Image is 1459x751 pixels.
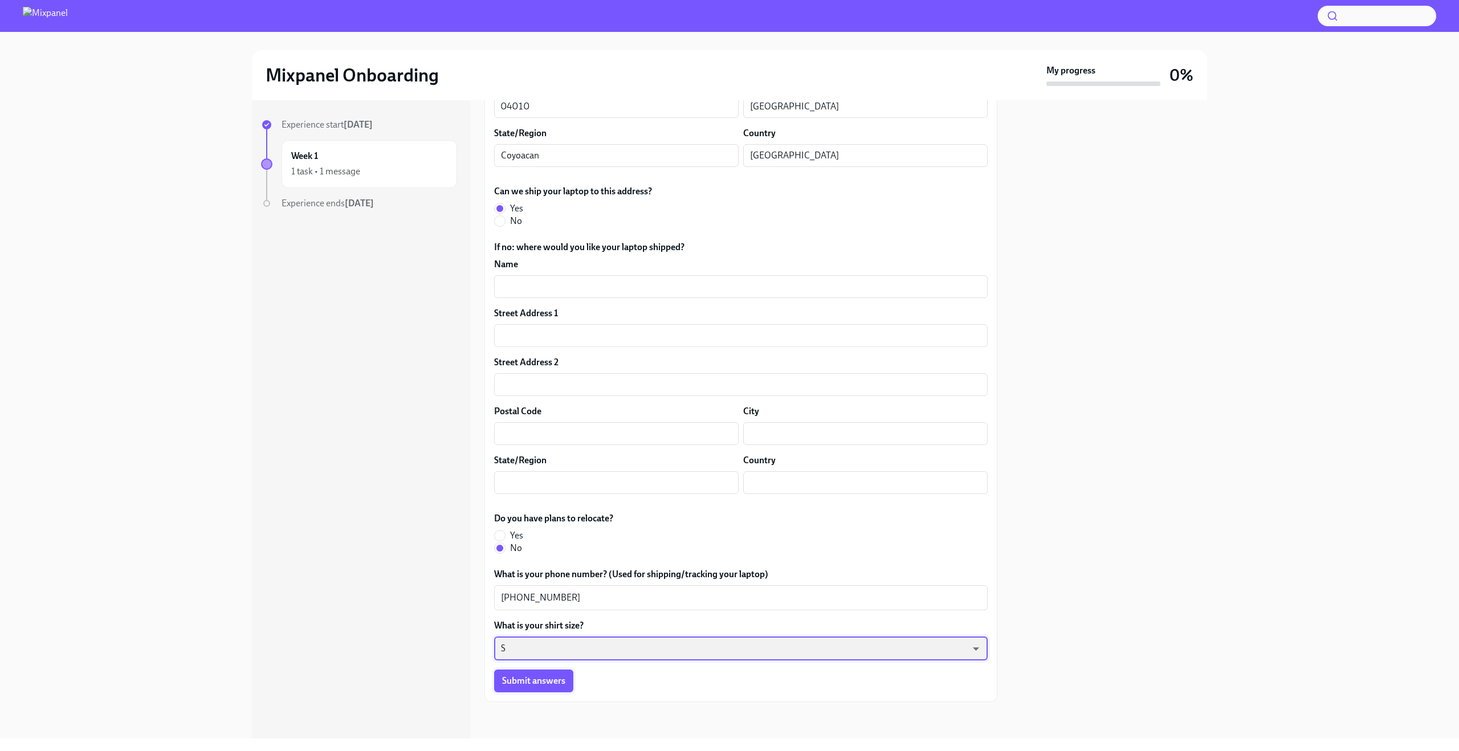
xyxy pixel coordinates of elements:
h2: Mixpanel Onboarding [266,64,439,87]
span: No [510,215,522,227]
label: Street Address 1 [494,307,558,320]
img: Mixpanel [23,7,68,25]
label: Can we ship your laptop to this address? [494,185,652,198]
label: What is your shirt size? [494,619,988,632]
label: Postal Code [494,405,541,418]
label: Do you have plans to relocate? [494,512,613,525]
span: No [510,542,522,554]
textarea: [PHONE_NUMBER] [501,591,981,605]
span: Submit answers [502,675,565,687]
div: 1 task • 1 message [291,165,360,178]
a: Experience start[DATE] [261,119,457,131]
label: State/Region [494,454,547,467]
label: Street Address 2 [494,356,559,369]
label: City [743,405,759,418]
a: Week 11 task • 1 message [261,140,457,188]
div: S [494,636,988,660]
strong: My progress [1046,64,1095,77]
strong: [DATE] [345,198,374,209]
span: Yes [510,529,523,542]
span: Yes [510,202,523,215]
label: Name [494,258,518,271]
label: What is your phone number? (Used for shipping/tracking your laptop) [494,568,988,581]
label: Country [743,127,776,140]
h3: 0% [1169,65,1193,85]
label: State/Region [494,127,547,140]
label: If no: where would you like your laptop shipped? [494,241,988,254]
h6: Week 1 [291,150,318,162]
label: Country [743,454,776,467]
span: Experience start [282,119,373,130]
strong: [DATE] [344,119,373,130]
span: Experience ends [282,198,374,209]
button: Submit answers [494,670,573,692]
